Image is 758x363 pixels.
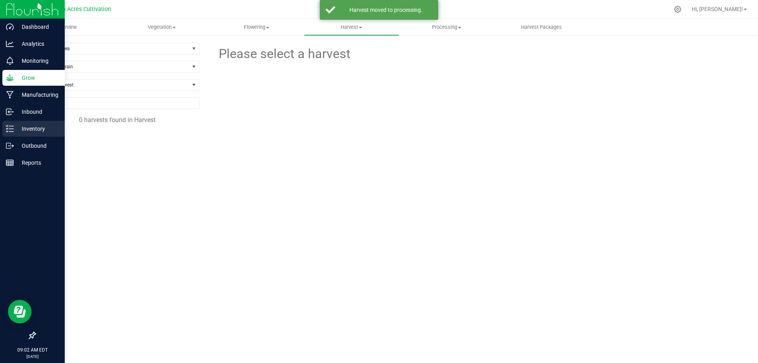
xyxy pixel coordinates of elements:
a: Overview [19,19,114,36]
inline-svg: Outbound [6,142,14,150]
inline-svg: Manufacturing [6,91,14,99]
span: select [189,43,199,54]
p: Analytics [14,39,61,49]
span: Vegetation [114,24,209,31]
div: Manage settings [673,6,683,13]
a: Vegetation [114,19,209,36]
span: Filter by Strain [35,61,189,72]
input: NO DATA FOUND [35,98,199,109]
span: Filter by area [35,43,189,54]
iframe: Resource center [8,300,32,324]
a: Flowering [209,19,304,36]
inline-svg: Analytics [6,40,14,48]
a: Harvest [304,19,399,36]
span: Hi, [PERSON_NAME]! [692,6,743,12]
span: Please select a harvest [218,44,351,64]
span: Overview [46,24,87,31]
a: Harvest Packages [494,19,589,36]
p: Inbound [14,107,61,117]
span: Find a Harvest [35,79,189,90]
p: Dashboard [14,22,61,32]
inline-svg: Dashboard [6,23,14,31]
span: Harvest [304,24,399,31]
span: Green Acres Cultivation [50,6,111,13]
inline-svg: Inbound [6,108,14,116]
p: [DATE] [4,354,61,359]
p: Outbound [14,141,61,150]
p: Monitoring [14,56,61,66]
a: Processing [399,19,494,36]
inline-svg: Inventory [6,125,14,133]
inline-svg: Monitoring [6,57,14,65]
span: Harvest Packages [510,24,572,31]
p: Inventory [14,124,61,134]
span: Processing [400,24,494,31]
p: 09:02 AM EDT [4,346,61,354]
inline-svg: Grow [6,74,14,82]
p: Reports [14,158,61,167]
p: Manufacturing [14,90,61,100]
span: Flowering [209,24,304,31]
p: Grow [14,73,61,83]
inline-svg: Reports [6,159,14,167]
div: Harvest moved to processing. [340,6,432,14]
div: 0 harvests found in Harvest [35,115,199,125]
